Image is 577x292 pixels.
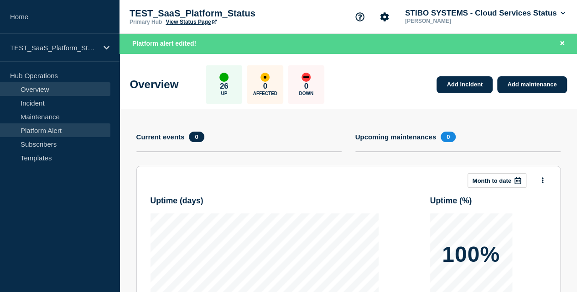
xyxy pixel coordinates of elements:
p: 0 [304,82,308,91]
button: STIBO SYSTEMS - Cloud Services Status [403,9,567,18]
p: Up [221,91,227,96]
a: Add incident [437,76,493,93]
h4: Upcoming maintenances [355,133,437,141]
button: Account settings [375,7,394,27]
p: TEST_SaaS_Platform_Status [130,8,312,19]
p: 0 [263,82,267,91]
p: TEST_SaaS_Platform_Status [10,44,98,52]
span: Platform alert edited! [132,40,196,47]
p: Down [299,91,313,96]
a: Add maintenance [497,76,567,93]
div: affected [260,73,270,82]
a: View Status Page [166,19,216,25]
p: [PERSON_NAME] [403,18,498,24]
h1: Overview [130,78,179,91]
button: Month to date [468,173,526,188]
p: 26 [220,82,229,91]
h3: Uptime ( days ) [151,196,203,206]
button: Close banner [556,38,568,49]
h4: Current events [136,133,185,141]
div: up [219,73,229,82]
p: Month to date [473,177,511,184]
span: 0 [189,132,204,142]
span: 0 [441,132,456,142]
div: down [301,73,311,82]
p: Primary Hub [130,19,162,25]
p: Affected [253,91,277,96]
h3: Uptime ( % ) [430,196,472,206]
p: 100% [442,244,500,265]
button: Support [350,7,369,27]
